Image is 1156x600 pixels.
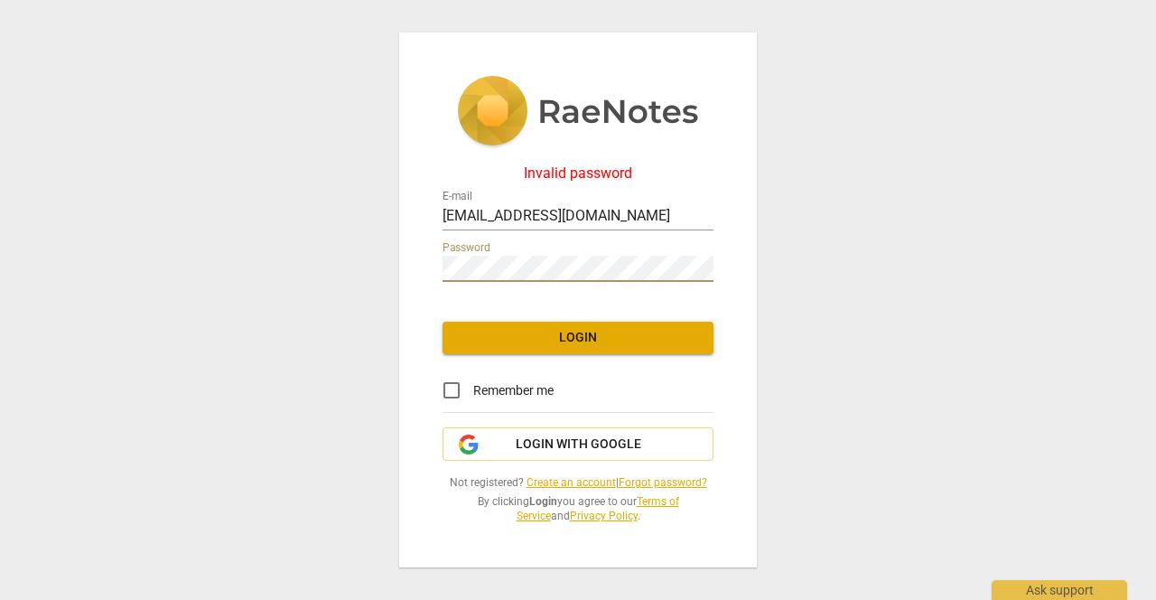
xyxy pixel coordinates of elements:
span: Remember me [473,381,554,400]
span: Login with Google [516,436,641,454]
img: 5ac2273c67554f335776073100b6d88f.svg [457,76,699,150]
span: By clicking you agree to our and . [443,494,713,524]
b: Login [529,495,557,508]
a: Privacy Policy [570,510,638,522]
span: Not registered? | [443,475,713,491]
div: Invalid password [443,165,713,182]
button: Login [443,322,713,354]
label: E-mail [443,191,472,202]
div: Ask support [992,580,1127,600]
button: Login with Google [443,427,713,462]
span: Login [457,329,699,347]
a: Create an account [527,476,616,489]
label: Password [443,242,490,253]
a: Terms of Service [517,495,679,523]
a: Forgot password? [619,476,707,489]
